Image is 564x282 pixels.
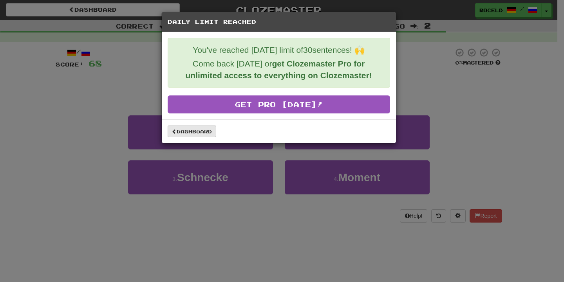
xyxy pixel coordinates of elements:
h5: Daily Limit Reached [168,18,390,26]
p: You've reached [DATE] limit of 30 sentences! 🙌 [174,44,384,56]
strong: get Clozemaster Pro for unlimited access to everything on Clozemaster! [185,59,372,80]
p: Come back [DATE] or [174,58,384,81]
a: Get Pro [DATE]! [168,95,390,113]
a: Dashboard [168,126,216,137]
